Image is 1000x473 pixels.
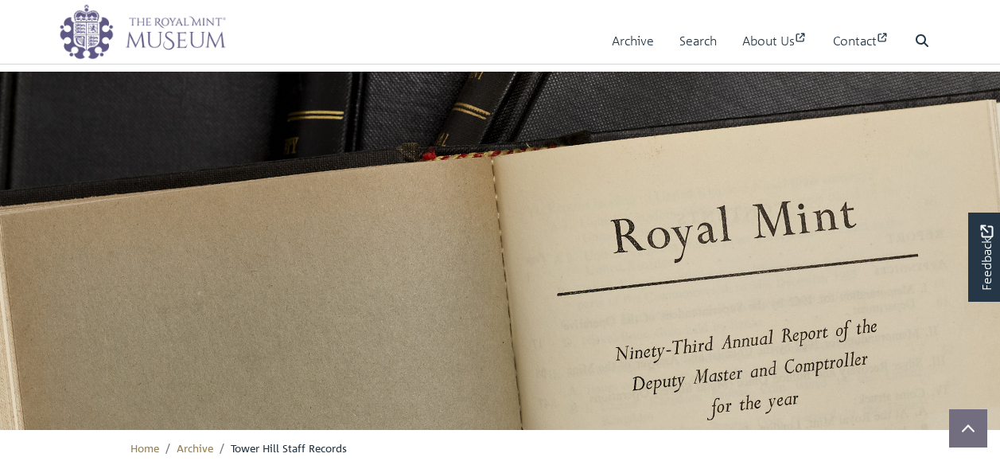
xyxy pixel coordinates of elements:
[833,18,889,64] a: Contact
[949,409,987,448] button: Scroll to top
[59,4,226,60] img: logo_wide.png
[130,440,159,455] a: Home
[612,18,654,64] a: Archive
[968,213,1000,302] a: Would you like to provide feedback?
[977,225,996,291] span: Feedback
[231,440,347,455] span: Tower Hill Staff Records
[679,18,717,64] a: Search
[177,440,213,455] a: Archive
[742,18,807,64] a: About Us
